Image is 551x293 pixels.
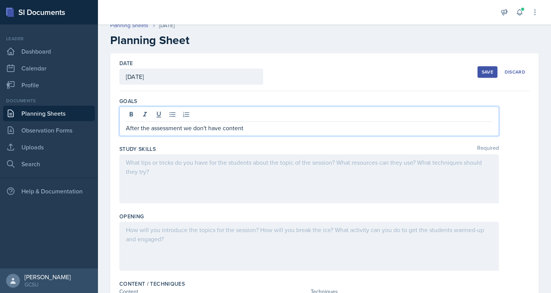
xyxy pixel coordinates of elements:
h2: Planning Sheet [110,33,539,47]
label: Study Skills [119,145,156,153]
a: Uploads [3,139,95,155]
div: [DATE] [159,21,174,29]
a: Search [3,156,95,172]
div: Documents [3,97,95,104]
p: After the assessment we don't have content [126,123,492,133]
label: Date [119,59,133,67]
label: Goals [119,97,137,105]
div: Discard [505,69,525,75]
div: Save [482,69,493,75]
a: Planning Sheets [3,106,95,121]
div: GCSU [24,281,71,288]
a: Dashboard [3,44,95,59]
button: Discard [500,66,530,78]
a: Calendar [3,61,95,76]
button: Save [478,66,497,78]
div: Help & Documentation [3,183,95,199]
span: Required [477,145,499,153]
a: Planning Sheets [110,21,148,29]
a: Observation Forms [3,123,95,138]
div: Leader [3,35,95,42]
a: Profile [3,77,95,93]
label: Opening [119,213,144,220]
div: [PERSON_NAME] [24,273,71,281]
label: Content / Techniques [119,280,185,288]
